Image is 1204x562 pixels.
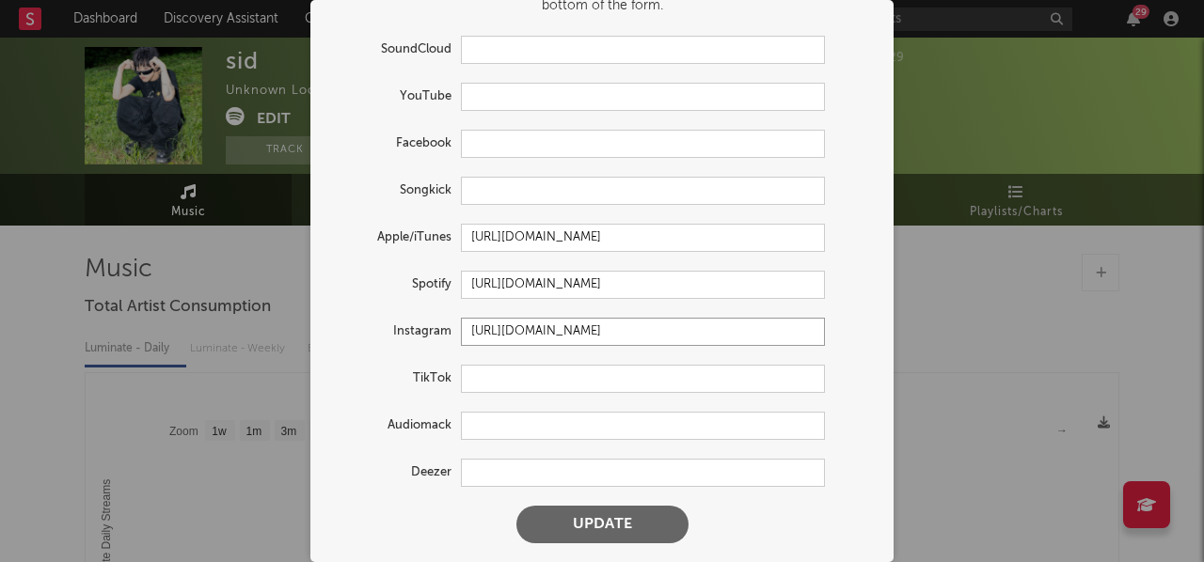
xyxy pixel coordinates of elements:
[329,133,461,155] label: Facebook
[329,461,461,484] label: Deezer
[329,367,461,390] label: TikTok
[329,273,461,296] label: Spotify
[329,320,461,343] label: Instagram
[329,86,461,108] label: YouTube
[329,414,461,437] label: Audiomack
[516,506,689,543] button: Update
[329,180,461,202] label: Songkick
[329,39,461,61] label: SoundCloud
[329,226,461,249] label: Apple/iTunes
